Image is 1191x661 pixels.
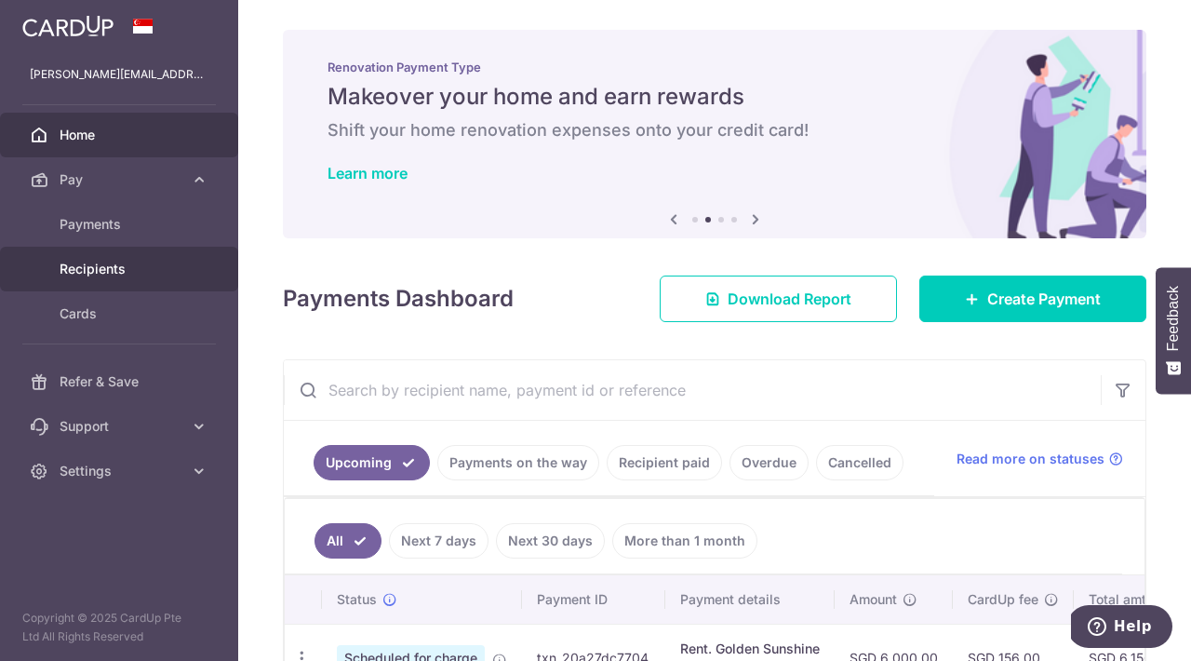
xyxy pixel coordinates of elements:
[728,288,851,310] span: Download Report
[337,590,377,609] span: Status
[665,575,835,624] th: Payment details
[680,640,820,658] div: Rent. Golden Sunshine
[1165,286,1182,351] span: Feedback
[60,126,182,144] span: Home
[729,445,809,480] a: Overdue
[437,445,599,480] a: Payments on the way
[283,30,1146,238] img: Renovation banner
[968,590,1038,609] span: CardUp fee
[957,450,1104,468] span: Read more on statuses
[850,590,897,609] span: Amount
[30,65,208,84] p: [PERSON_NAME][EMAIL_ADDRESS][DOMAIN_NAME]
[612,523,757,559] a: More than 1 month
[919,276,1146,322] a: Create Payment
[987,288,1101,310] span: Create Payment
[522,575,665,624] th: Payment ID
[607,445,722,480] a: Recipient paid
[328,164,408,182] a: Learn more
[60,462,182,480] span: Settings
[328,119,1102,142] h6: Shift your home renovation expenses onto your credit card!
[328,60,1102,74] p: Renovation Payment Type
[314,523,381,559] a: All
[314,445,430,480] a: Upcoming
[60,304,182,323] span: Cards
[1156,267,1191,394] button: Feedback - Show survey
[957,450,1123,468] a: Read more on statuses
[328,82,1102,112] h5: Makeover your home and earn rewards
[389,523,488,559] a: Next 7 days
[284,360,1101,420] input: Search by recipient name, payment id or reference
[1089,590,1150,609] span: Total amt.
[22,15,114,37] img: CardUp
[660,276,897,322] a: Download Report
[283,282,514,316] h4: Payments Dashboard
[1071,605,1172,652] iframe: Opens a widget where you can find more information
[60,260,182,278] span: Recipients
[60,417,182,436] span: Support
[60,170,182,189] span: Pay
[60,372,182,391] span: Refer & Save
[816,445,903,480] a: Cancelled
[60,215,182,234] span: Payments
[496,523,605,559] a: Next 30 days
